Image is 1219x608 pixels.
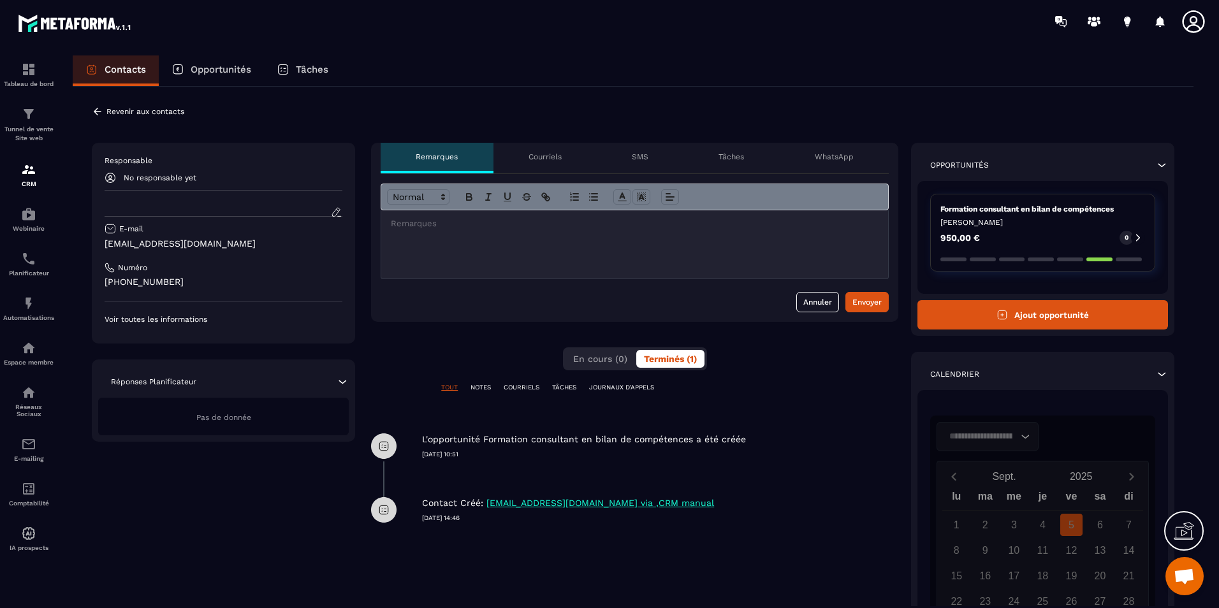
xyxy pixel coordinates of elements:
[940,233,980,242] p: 950,00 €
[3,152,54,197] a: formationformationCRM
[73,55,159,86] a: Contacts
[940,217,1145,228] p: [PERSON_NAME]
[815,152,854,162] p: WhatsApp
[21,106,36,122] img: formation
[529,152,562,162] p: Courriels
[21,340,36,356] img: automations
[471,383,491,392] p: NOTES
[422,497,483,509] p: Contact Créé:
[264,55,341,86] a: Tâches
[486,497,714,509] p: [EMAIL_ADDRESS][DOMAIN_NAME] via ,CRM manual
[917,300,1168,329] button: Ajout opportunité
[105,314,342,324] p: Voir toutes les informations
[21,296,36,311] img: automations
[21,62,36,77] img: formation
[636,350,704,368] button: Terminés (1)
[3,544,54,551] p: IA prospects
[1165,557,1204,595] a: Ouvrir le chat
[3,375,54,427] a: social-networksocial-networkRéseaux Sociaux
[719,152,744,162] p: Tâches
[852,296,882,308] div: Envoyer
[930,160,989,170] p: Opportunités
[106,107,184,116] p: Revenir aux contacts
[21,437,36,452] img: email
[21,206,36,222] img: automations
[422,433,746,445] p: L'opportunité Formation consultant en bilan de compétences a été créée
[3,472,54,516] a: accountantaccountantComptabilité
[18,11,133,34] img: logo
[3,197,54,242] a: automationsautomationsWebinaire
[3,500,54,507] p: Comptabilité
[422,514,898,523] p: [DATE] 14:46
[3,455,54,462] p: E-mailing
[119,224,143,234] p: E-mail
[3,427,54,472] a: emailemailE-mailing
[21,251,36,266] img: scheduler
[21,162,36,177] img: formation
[105,276,342,288] p: [PHONE_NUMBER]
[3,359,54,366] p: Espace membre
[552,383,576,392] p: TÂCHES
[504,383,539,392] p: COURRIELS
[3,225,54,232] p: Webinaire
[644,354,697,364] span: Terminés (1)
[111,377,196,387] p: Réponses Planificateur
[3,242,54,286] a: schedulerschedulerPlanificateur
[124,173,196,182] p: No responsable yet
[118,263,147,273] p: Numéro
[3,52,54,97] a: formationformationTableau de bord
[796,292,839,312] button: Annuler
[3,314,54,321] p: Automatisations
[441,383,458,392] p: TOUT
[196,413,251,422] span: Pas de donnée
[845,292,889,312] button: Envoyer
[3,403,54,417] p: Réseaux Sociaux
[1125,233,1128,242] p: 0
[296,64,328,75] p: Tâches
[3,270,54,277] p: Planificateur
[3,97,54,152] a: formationformationTunnel de vente Site web
[422,450,898,459] p: [DATE] 10:51
[3,80,54,87] p: Tableau de bord
[573,354,627,364] span: En cours (0)
[3,180,54,187] p: CRM
[191,64,251,75] p: Opportunités
[21,526,36,541] img: automations
[589,383,654,392] p: JOURNAUX D'APPELS
[3,331,54,375] a: automationsautomationsEspace membre
[105,156,342,166] p: Responsable
[3,125,54,143] p: Tunnel de vente Site web
[566,350,635,368] button: En cours (0)
[940,204,1145,214] p: Formation consultant en bilan de compétences
[632,152,648,162] p: SMS
[105,238,342,250] p: [EMAIL_ADDRESS][DOMAIN_NAME]
[105,64,146,75] p: Contacts
[930,369,979,379] p: Calendrier
[21,481,36,496] img: accountant
[416,152,458,162] p: Remarques
[159,55,264,86] a: Opportunités
[21,385,36,400] img: social-network
[3,286,54,331] a: automationsautomationsAutomatisations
